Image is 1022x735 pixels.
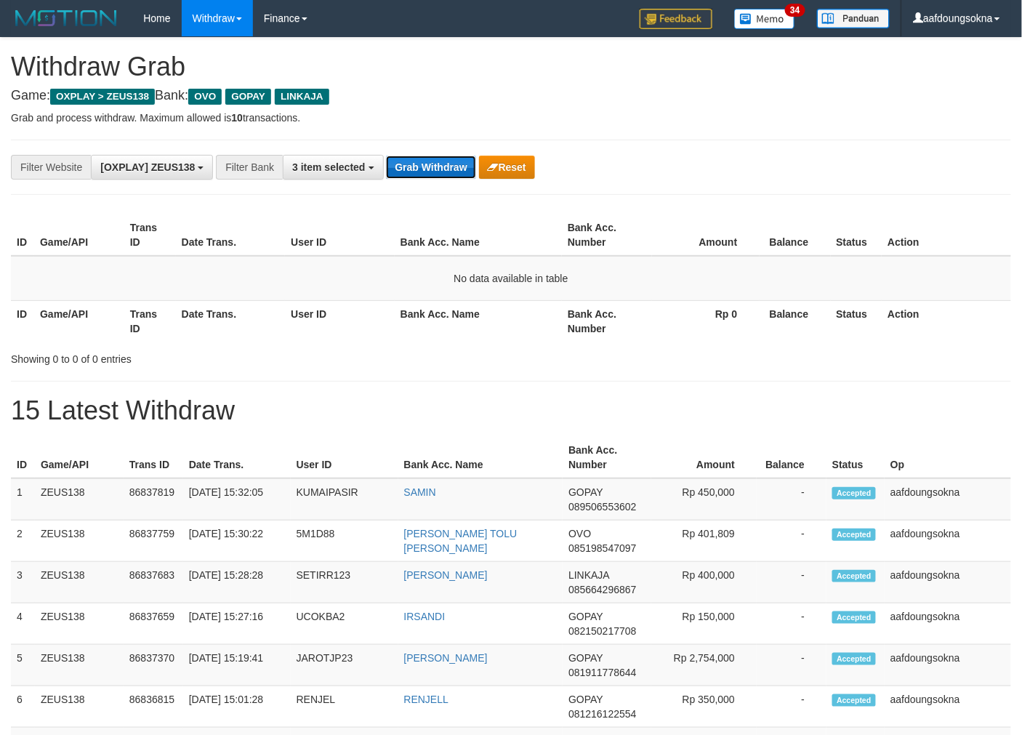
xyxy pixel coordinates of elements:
[11,437,35,478] th: ID
[832,529,876,541] span: Accepted
[11,686,35,728] td: 6
[832,653,876,665] span: Accepted
[651,603,757,645] td: Rp 150,000
[231,112,243,124] strong: 10
[11,478,35,521] td: 1
[291,437,398,478] th: User ID
[291,521,398,562] td: 5M1D88
[404,611,446,622] a: IRSANDI
[562,300,652,342] th: Bank Acc. Number
[124,437,183,478] th: Trans ID
[563,437,651,478] th: Bank Acc. Number
[124,300,176,342] th: Trans ID
[35,645,124,686] td: ZEUS138
[91,155,213,180] button: [OXPLAY] ZEUS138
[35,437,124,478] th: Game/API
[760,300,831,342] th: Balance
[398,437,563,478] th: Bank Acc. Name
[757,686,826,728] td: -
[651,562,757,603] td: Rp 400,000
[832,694,876,707] span: Accepted
[404,569,488,581] a: [PERSON_NAME]
[183,437,291,478] th: Date Trans.
[568,584,636,595] span: Copy 085664296867 to clipboard
[757,645,826,686] td: -
[568,486,603,498] span: GOPAY
[651,686,757,728] td: Rp 350,000
[11,346,415,366] div: Showing 0 to 0 of 0 entries
[183,521,291,562] td: [DATE] 15:30:22
[651,437,757,478] th: Amount
[832,570,876,582] span: Accepted
[11,111,1011,125] p: Grab and process withdraw. Maximum allowed is transactions.
[285,214,395,256] th: User ID
[275,89,329,105] span: LINKAJA
[885,521,1011,562] td: aafdoungsokna
[11,7,121,29] img: MOTION_logo.png
[11,603,35,645] td: 4
[291,603,398,645] td: UCOKBA2
[885,603,1011,645] td: aafdoungsokna
[11,521,35,562] td: 2
[651,645,757,686] td: Rp 2,754,000
[183,562,291,603] td: [DATE] 15:28:28
[651,478,757,521] td: Rp 450,000
[882,300,1011,342] th: Action
[757,437,826,478] th: Balance
[176,300,286,342] th: Date Trans.
[124,686,183,728] td: 86836815
[124,478,183,521] td: 86837819
[35,521,124,562] td: ZEUS138
[568,667,636,678] span: Copy 081911778644 to clipboard
[568,611,603,622] span: GOPAY
[885,686,1011,728] td: aafdoungsokna
[11,396,1011,425] h1: 15 Latest Withdraw
[183,686,291,728] td: [DATE] 15:01:28
[124,521,183,562] td: 86837759
[757,521,826,562] td: -
[34,300,124,342] th: Game/API
[832,611,876,624] span: Accepted
[568,708,636,720] span: Copy 081216122554 to clipboard
[757,478,826,521] td: -
[11,562,35,603] td: 3
[50,89,155,105] span: OXPLAY > ZEUS138
[11,155,91,180] div: Filter Website
[885,562,1011,603] td: aafdoungsokna
[652,214,760,256] th: Amount
[35,562,124,603] td: ZEUS138
[188,89,222,105] span: OVO
[479,156,535,179] button: Reset
[568,625,636,637] span: Copy 082150217708 to clipboard
[285,300,395,342] th: User ID
[885,645,1011,686] td: aafdoungsokna
[225,89,271,105] span: GOPAY
[176,214,286,256] th: Date Trans.
[11,52,1011,81] h1: Withdraw Grab
[216,155,283,180] div: Filter Bank
[100,161,195,173] span: [OXPLAY] ZEUS138
[831,214,882,256] th: Status
[568,542,636,554] span: Copy 085198547097 to clipboard
[568,652,603,664] span: GOPAY
[124,214,176,256] th: Trans ID
[124,603,183,645] td: 86837659
[11,256,1011,301] td: No data available in table
[183,478,291,521] td: [DATE] 15:32:05
[35,603,124,645] td: ZEUS138
[734,9,795,29] img: Button%20Memo.svg
[124,562,183,603] td: 86837683
[568,528,591,539] span: OVO
[832,487,876,499] span: Accepted
[11,645,35,686] td: 5
[11,300,34,342] th: ID
[11,89,1011,103] h4: Game: Bank:
[404,528,518,554] a: [PERSON_NAME] TOLU [PERSON_NAME]
[652,300,760,342] th: Rp 0
[183,603,291,645] td: [DATE] 15:27:16
[291,645,398,686] td: JAROTJP23
[124,645,183,686] td: 86837370
[562,214,652,256] th: Bank Acc. Number
[568,694,603,705] span: GOPAY
[757,562,826,603] td: -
